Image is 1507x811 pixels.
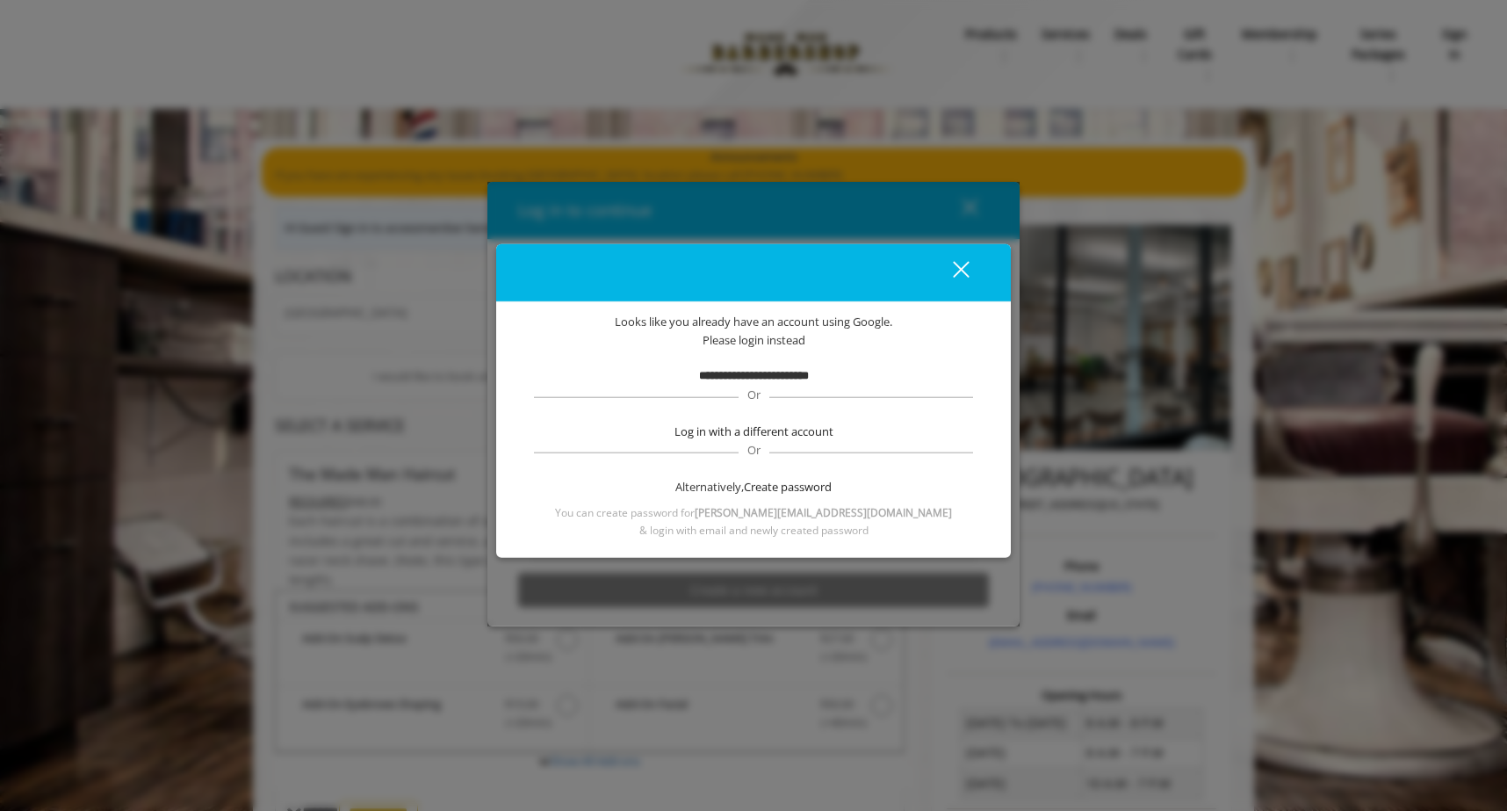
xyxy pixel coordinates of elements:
[639,521,869,538] span: & login with email and newly created password
[555,504,952,521] span: You can create password for
[739,386,769,402] span: Or
[744,477,832,496] span: Create password
[933,259,968,286] div: close dialog
[703,331,805,350] span: Please login instead
[739,441,769,457] span: Or
[695,505,952,520] b: [PERSON_NAME][EMAIL_ADDRESS][DOMAIN_NAME]
[531,477,976,496] div: Alternatively,
[920,255,980,291] button: close dialog
[615,313,892,331] span: Looks like you already have an account using Google.
[674,422,833,440] span: Log in with a different account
